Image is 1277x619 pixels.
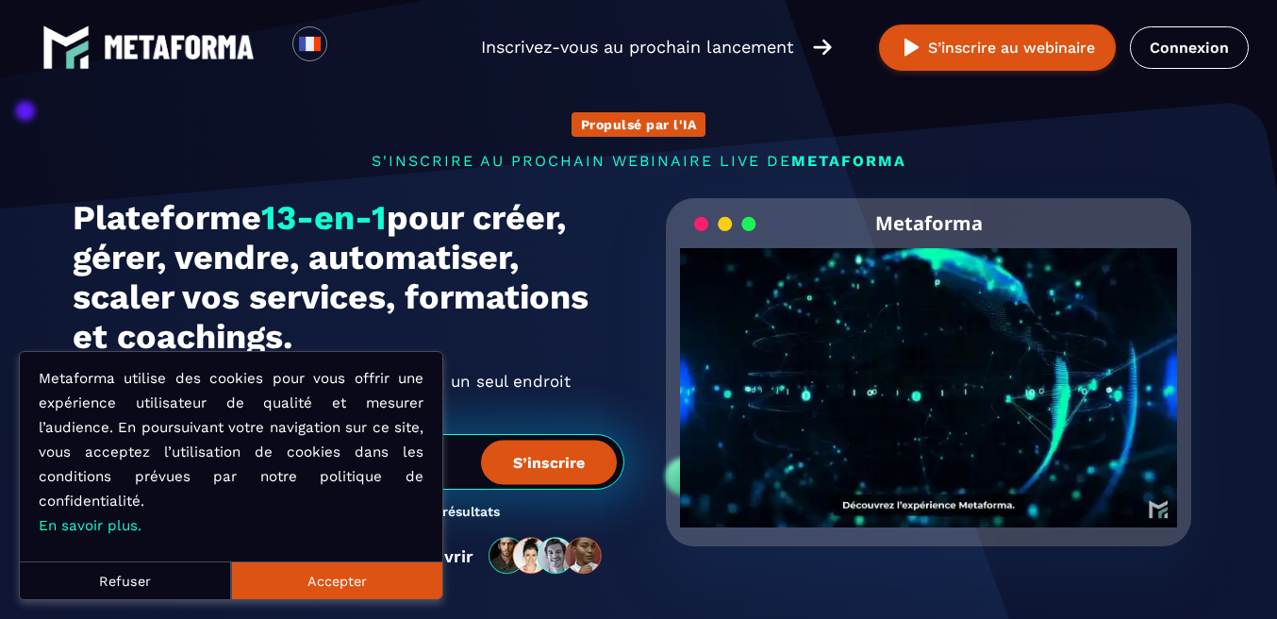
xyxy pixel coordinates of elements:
[327,26,373,68] div: Search for option
[813,37,832,58] img: arrow-right
[39,366,423,538] p: Metaforma utilise des cookies pour vous offrir une expérience utilisateur de qualité et mesurer l...
[680,248,1177,496] video: Your browser does not support the video tag.
[1130,26,1249,69] a: Connexion
[900,36,923,59] img: play
[231,561,442,599] button: Accepter
[298,32,322,56] img: fr
[73,152,1204,170] p: s'inscrire au prochain webinaire live de
[343,36,357,59] input: Search for option
[694,215,756,233] img: loading
[483,536,609,576] img: community-people
[875,198,983,248] h2: Metaforma
[104,35,255,59] img: logo
[42,24,90,71] img: logo
[73,198,624,357] h1: Plateforme pour créer, gérer, vendre, automatiser, scaler vos services, formations et coachings.
[581,117,697,132] p: Propulsé par l'IA
[481,440,617,484] button: S’inscrire
[879,25,1116,71] button: S’inscrire au webinaire
[39,517,141,534] a: En savoir plus.
[481,34,794,60] p: Inscrivez-vous au prochain lancement
[791,152,906,170] span: METAFORMA
[20,561,231,599] button: Refuser
[261,198,387,238] span: 13-en-1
